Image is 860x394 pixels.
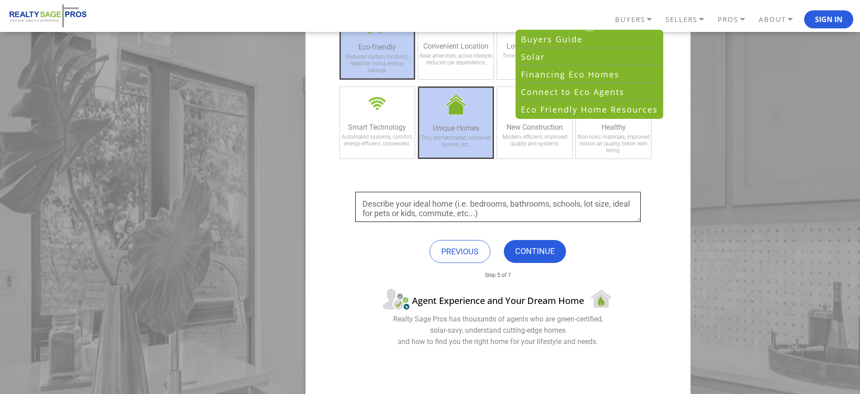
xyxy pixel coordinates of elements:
a: Buyers Guide [516,31,662,48]
div: BUYERS [516,30,663,119]
button: Sign In [804,10,853,28]
div: Automated systems; comfort, energy-efficient, convenient. [340,134,415,152]
a: SELLERS [663,12,715,27]
a: Solar [516,48,662,66]
div: Low Maintenance [497,42,572,50]
div: Reduced carbon footprint, healthier living, energy savings. [341,54,414,78]
div: Healthy [576,123,651,131]
div: Convenient Location [418,42,493,50]
div: Eco-friendly [341,43,414,51]
p: Step 5 of 7 [315,267,681,278]
p: Realty Sage Pros has thousands of agents who are green-certified, solar-savy, understand cutting-... [393,313,603,347]
div: Smart Technology [340,123,415,131]
div: New Construction [497,123,572,131]
div: Time-saving, cost-effective, hassle-free. [497,53,572,71]
img: REALTY SAGE PROS [7,4,88,28]
a: PROS [715,12,756,27]
a: Eco Friendly Home Resources [516,101,662,118]
a: PREVIOUS [430,240,490,263]
div: Modern; efficient, improved quality and systems. [497,134,572,152]
a: Connect to Eco Agents [516,83,662,101]
a: BUYERS [613,12,663,27]
a: ABOUT [756,12,804,27]
a: Financing Eco Homes [516,66,662,83]
a: CONTINUE [504,240,566,263]
div: Unique Homes [419,124,493,132]
div: Tiny, pre-fabricated, container homes, etc.. [419,135,493,153]
div: Near amenities; active lifestyle, reduced car dependence, [418,53,493,71]
div: Non-toxic materials; improved indoor air quality, better well-being. [576,134,651,159]
h5: Agent Experience and Your Dream Home [412,295,584,306]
